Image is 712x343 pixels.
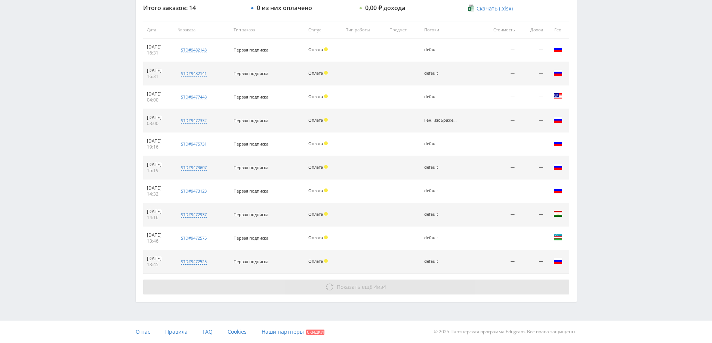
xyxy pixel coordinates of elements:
[324,118,328,122] span: Холд
[203,328,213,335] span: FAQ
[478,203,518,227] td: —
[147,256,170,262] div: [DATE]
[337,283,386,290] span: из
[478,227,518,250] td: —
[424,94,458,99] div: default
[324,236,328,239] span: Холд
[308,141,323,146] span: Оплата
[420,22,478,38] th: Потоки
[424,236,458,240] div: default
[147,138,170,144] div: [DATE]
[174,22,230,38] th: № заказа
[424,71,458,76] div: default
[308,211,323,217] span: Оплата
[554,256,562,265] img: rus.png
[554,45,562,54] img: rus.png
[324,259,328,263] span: Холд
[554,162,562,171] img: rus.png
[518,109,547,132] td: —
[360,321,576,343] div: © 2025 Партнёрская программа Edugram. Все права защищены.
[468,5,513,12] a: Скачать (.xlsx)
[478,109,518,132] td: —
[181,165,207,171] div: std#9473607
[234,71,268,76] span: Первая подписка
[181,94,207,100] div: std#9477448
[181,235,207,241] div: std#9472575
[424,188,458,193] div: default
[165,321,188,343] a: Правила
[147,74,170,79] div: 16:31
[230,22,305,38] th: Тип заказа
[554,115,562,124] img: rus.png
[234,235,268,241] span: Первая подписка
[478,22,518,38] th: Стоимость
[518,85,547,109] td: —
[147,68,170,74] div: [DATE]
[478,250,518,274] td: —
[181,47,207,53] div: std#9482143
[147,232,170,238] div: [DATE]
[147,215,170,221] div: 14:16
[234,259,268,264] span: Первая подписка
[234,212,268,217] span: Первая подписка
[143,22,174,38] th: Дата
[554,92,562,101] img: usa.png
[147,191,170,197] div: 14:32
[308,47,323,52] span: Оплата
[518,227,547,250] td: —
[147,91,170,97] div: [DATE]
[324,94,328,98] span: Холд
[477,6,513,12] span: Скачать (.xlsx)
[234,165,268,170] span: Первая подписка
[468,4,474,12] img: xlsx
[424,141,458,146] div: default
[424,165,458,170] div: default
[518,203,547,227] td: —
[308,235,323,240] span: Оплата
[143,4,244,11] div: Итого заказов: 14
[478,180,518,203] td: —
[228,321,247,343] a: Cookies
[386,22,420,38] th: Предмет
[147,115,170,121] div: [DATE]
[308,188,323,193] span: Оплата
[324,47,328,51] span: Холд
[136,321,150,343] a: О нас
[203,321,213,343] a: FAQ
[424,118,458,123] div: Ген. изображение
[424,212,458,217] div: default
[424,259,458,264] div: default
[478,156,518,180] td: —
[308,70,323,76] span: Оплата
[147,97,170,103] div: 04:00
[478,62,518,85] td: —
[478,132,518,156] td: —
[234,94,268,100] span: Первая подписка
[147,185,170,191] div: [DATE]
[324,71,328,75] span: Холд
[554,186,562,195] img: rus.png
[554,233,562,242] img: uzb.png
[143,280,569,294] button: Показать ещё 4из4
[324,212,328,216] span: Холд
[342,22,386,38] th: Тип работы
[547,22,569,38] th: Гео
[518,132,547,156] td: —
[554,209,562,218] img: tjk.png
[324,188,328,192] span: Холд
[234,118,268,123] span: Первая подписка
[147,144,170,150] div: 19:16
[147,262,170,268] div: 13:45
[147,238,170,244] div: 13:46
[306,330,324,335] span: Скидки
[181,118,207,124] div: std#9477332
[324,165,328,169] span: Холд
[518,156,547,180] td: —
[365,4,405,11] div: 0,00 ₽ дохода
[147,162,170,168] div: [DATE]
[147,209,170,215] div: [DATE]
[147,121,170,127] div: 03:00
[147,50,170,56] div: 16:31
[147,168,170,174] div: 15:19
[478,85,518,109] td: —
